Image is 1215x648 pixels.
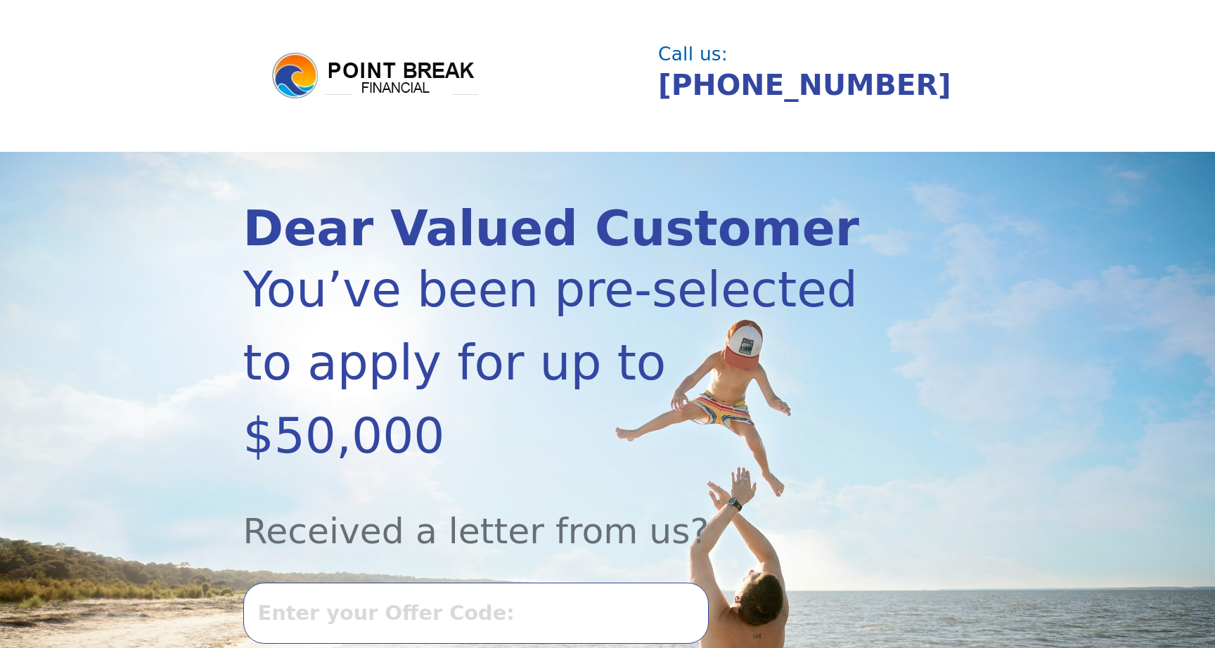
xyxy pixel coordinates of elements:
img: logo.png [270,51,481,101]
div: You’ve been pre-selected to apply for up to $50,000 [243,253,863,472]
div: Call us: [658,45,962,63]
input: Enter your Offer Code: [243,583,709,643]
div: Dear Valued Customer [243,205,863,253]
div: Received a letter from us? [243,472,863,557]
a: [PHONE_NUMBER] [658,68,951,102]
